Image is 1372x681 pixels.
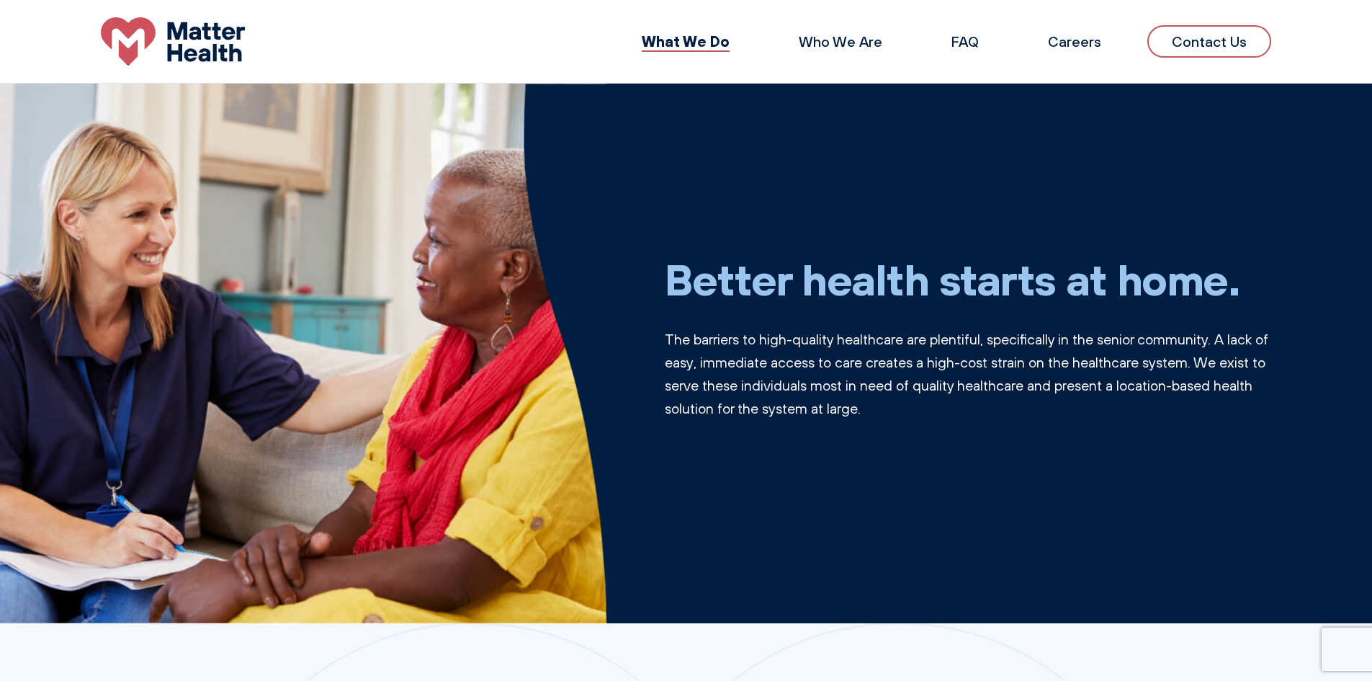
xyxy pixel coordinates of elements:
h1: Better health starts at home. [665,253,1272,305]
a: FAQ [951,32,979,50]
a: Contact Us [1147,25,1271,58]
a: Who We Are [799,32,882,50]
a: Careers [1048,32,1101,50]
p: The barriers to high-quality healthcare are plentiful, specifically in the senior community. A la... [665,328,1272,420]
a: What We Do [642,32,730,50]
